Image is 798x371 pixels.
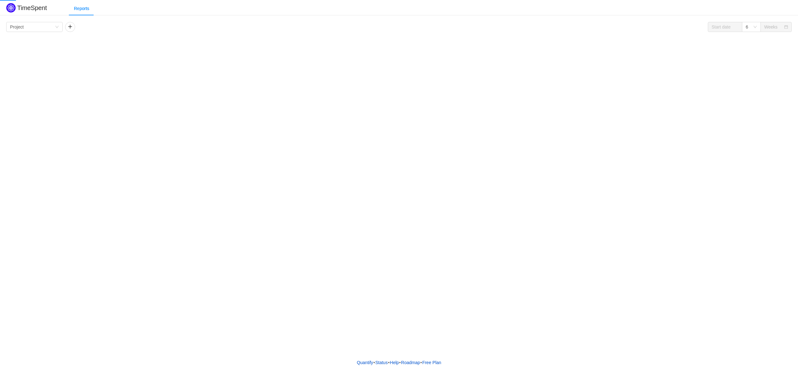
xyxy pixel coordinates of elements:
i: icon: down [55,25,59,29]
i: icon: down [753,25,757,29]
div: Project [10,22,24,32]
span: • [420,360,422,365]
div: 6 [746,22,748,32]
img: Quantify logo [6,3,16,13]
span: • [388,360,389,365]
a: Roadmap [401,358,420,367]
h2: TimeSpent [17,4,47,11]
button: icon: plus [65,22,75,32]
span: • [373,360,375,365]
span: • [399,360,401,365]
div: Weeks [764,22,778,32]
div: Reports [69,2,94,16]
button: Free Plan [422,358,442,367]
i: icon: calendar [784,25,788,29]
input: Start date [708,22,742,32]
a: Status [375,358,388,367]
a: Help [389,358,399,367]
a: Quantify [357,358,373,367]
